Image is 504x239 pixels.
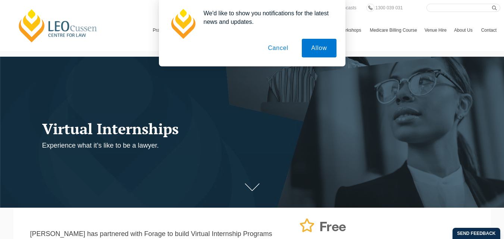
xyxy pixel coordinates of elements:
[168,9,198,39] img: notification icon
[259,39,298,57] button: Cancel
[302,39,336,57] button: Allow
[198,9,336,26] div: We'd like to show you notifications for the latest news and updates.
[42,120,336,137] h1: Virtual Internships
[42,141,336,150] p: Experience what it’s like to be a lawyer.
